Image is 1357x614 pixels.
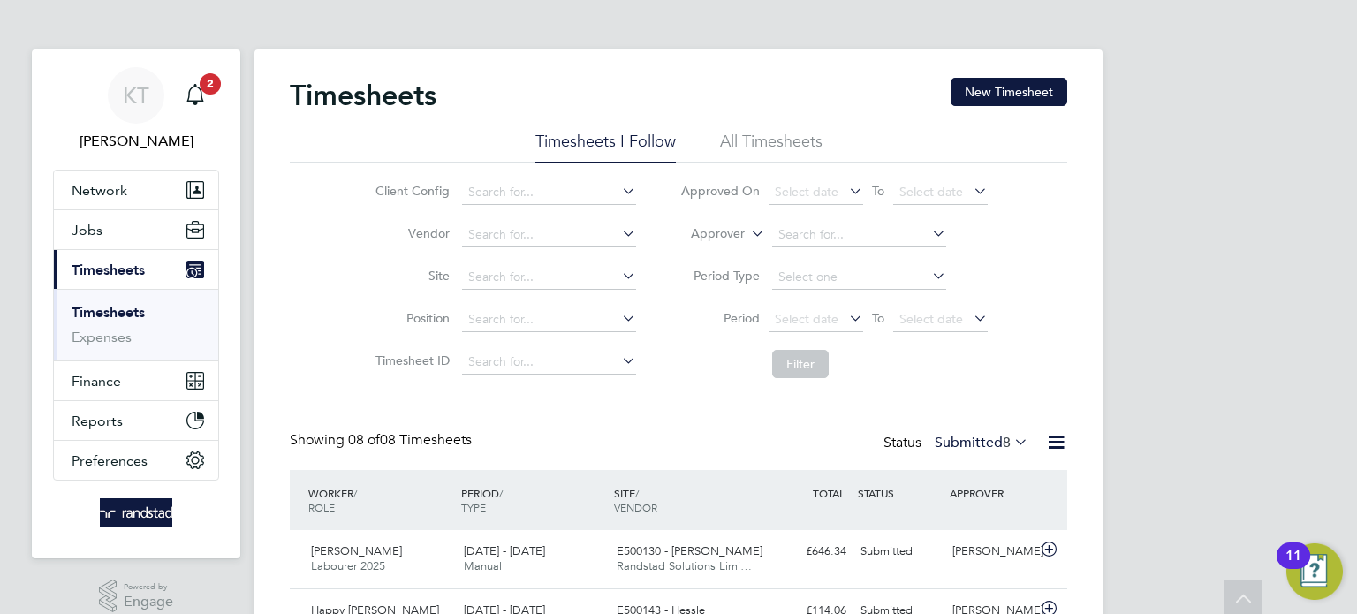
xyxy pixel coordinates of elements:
span: Network [72,182,127,199]
h2: Timesheets [290,78,436,113]
span: ROLE [308,500,335,514]
a: Expenses [72,329,132,345]
span: 08 Timesheets [348,431,472,449]
div: Status [883,431,1032,456]
a: Go to home page [53,498,219,527]
span: 08 of [348,431,380,449]
span: KT [123,84,149,107]
span: Select date [775,184,838,200]
button: Preferences [54,441,218,480]
span: Finance [72,373,121,390]
span: Powered by [124,580,173,595]
span: TOTAL [813,486,845,500]
li: All Timesheets [720,131,823,163]
span: E500130 - [PERSON_NAME] [617,543,762,558]
button: Finance [54,361,218,400]
span: VENDOR [614,500,657,514]
span: / [635,486,639,500]
span: [PERSON_NAME] [311,543,402,558]
input: Select one [772,265,946,290]
li: Timesheets I Follow [535,131,676,163]
span: Randstad Solutions Limi… [617,558,752,573]
input: Search for... [462,350,636,375]
nav: Main navigation [32,49,240,558]
button: Network [54,171,218,209]
a: 2 [178,67,213,124]
a: KT[PERSON_NAME] [53,67,219,152]
span: Preferences [72,452,148,469]
span: Select date [899,184,963,200]
span: Labourer 2025 [311,558,385,573]
span: Jobs [72,222,102,239]
div: PERIOD [457,477,610,523]
button: New Timesheet [951,78,1067,106]
span: Reports [72,413,123,429]
span: / [499,486,503,500]
label: Period [680,310,760,326]
div: 11 [1285,556,1301,579]
div: [PERSON_NAME] [945,537,1037,566]
button: Timesheets [54,250,218,289]
input: Search for... [462,307,636,332]
label: Period Type [680,268,760,284]
input: Search for... [462,223,636,247]
a: Powered byEngage [99,580,174,613]
a: Timesheets [72,304,145,321]
div: Timesheets [54,289,218,360]
label: Submitted [935,434,1028,451]
label: Position [370,310,450,326]
div: £646.34 [762,537,853,566]
input: Search for... [462,265,636,290]
label: Timesheet ID [370,352,450,368]
span: Engage [124,595,173,610]
label: Vendor [370,225,450,241]
span: Manual [464,558,502,573]
button: Filter [772,350,829,378]
div: WORKER [304,477,457,523]
img: randstad-logo-retina.png [100,498,173,527]
span: Timesheets [72,262,145,278]
input: Search for... [772,223,946,247]
input: Search for... [462,180,636,205]
span: / [353,486,357,500]
label: Site [370,268,450,284]
span: [DATE] - [DATE] [464,543,545,558]
button: Jobs [54,210,218,249]
span: Select date [775,311,838,327]
span: 2 [200,73,221,95]
label: Approver [665,225,745,243]
div: STATUS [853,477,945,509]
span: 8 [1003,434,1011,451]
div: Showing [290,431,475,450]
button: Reports [54,401,218,440]
span: Select date [899,311,963,327]
label: Approved On [680,183,760,199]
label: Client Config [370,183,450,199]
div: APPROVER [945,477,1037,509]
span: Kieran Trotter [53,131,219,152]
span: TYPE [461,500,486,514]
div: SITE [610,477,762,523]
span: To [867,179,890,202]
div: Submitted [853,537,945,566]
span: To [867,307,890,330]
button: Open Resource Center, 11 new notifications [1286,543,1343,600]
